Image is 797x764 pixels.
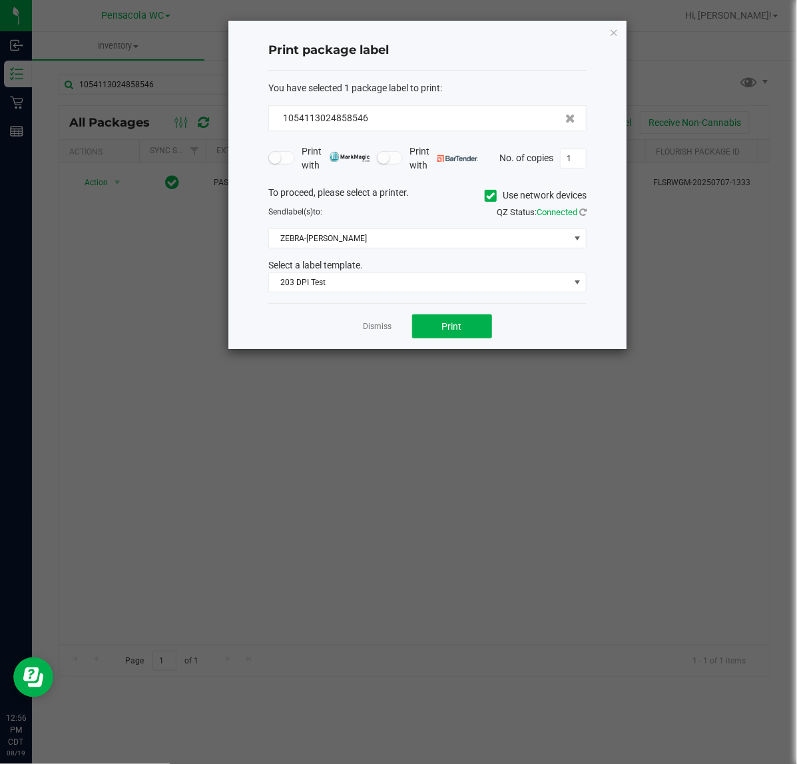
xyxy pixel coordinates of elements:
div: Select a label template. [258,258,597,272]
span: No. of copies [499,152,553,163]
span: 1054113024858546 [283,113,368,123]
span: Print with [409,145,478,173]
h4: Print package label [268,42,587,59]
span: 203 DPI Test [269,273,569,292]
span: Print [442,321,462,332]
span: QZ Status: [497,207,587,217]
span: Connected [537,207,577,217]
div: : [268,81,587,95]
div: To proceed, please select a printer. [258,186,597,206]
span: label(s) [286,207,313,216]
span: Send to: [268,207,322,216]
label: Use network devices [485,189,587,202]
span: Print with [302,145,370,173]
a: Dismiss [364,321,392,332]
img: bartender.png [437,155,478,162]
span: ZEBRA-[PERSON_NAME] [269,229,569,248]
iframe: Resource center [13,657,53,697]
img: mark_magic_cybra.png [330,152,370,162]
span: You have selected 1 package label to print [268,83,440,93]
button: Print [412,314,492,338]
